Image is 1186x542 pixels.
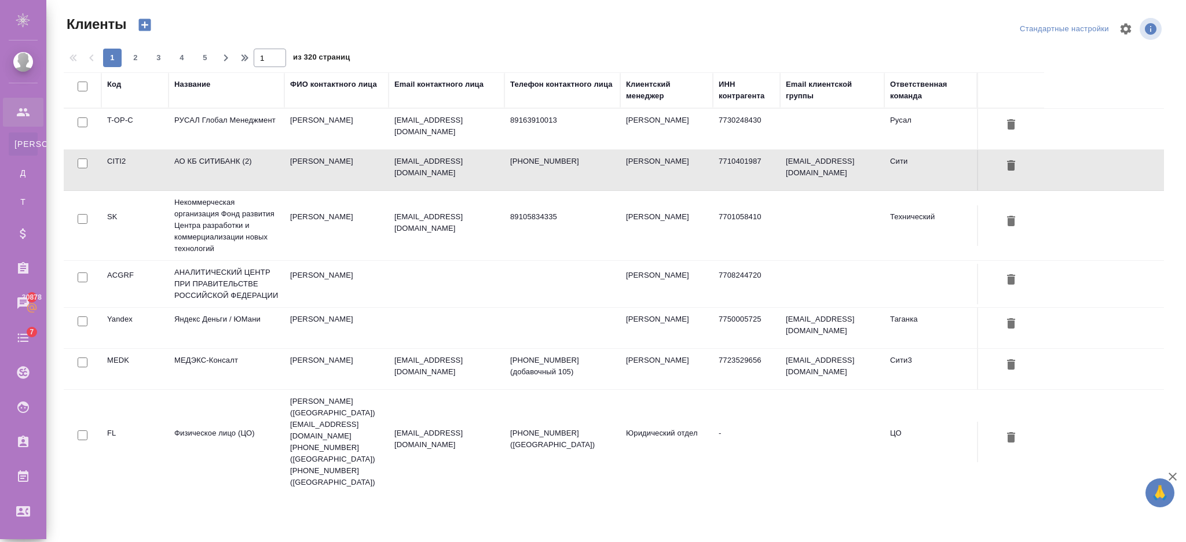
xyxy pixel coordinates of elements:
td: [PERSON_NAME] [620,109,713,149]
td: Сити3 [884,349,977,389]
span: 4 [173,52,191,64]
button: 3 [149,49,168,67]
td: 7730248430 [713,109,780,149]
td: [EMAIL_ADDRESS][DOMAIN_NAME] [780,150,884,190]
td: [PERSON_NAME] [284,349,389,389]
button: 4 [173,49,191,67]
td: 7708244720 [713,264,780,304]
td: Некоммерческая организация Фонд развития Центра разработки и коммерциализации новых технологий [169,191,284,260]
span: 30878 [15,292,49,303]
span: Настроить таблицу [1112,15,1140,43]
button: Удалить [1001,156,1021,177]
td: [EMAIL_ADDRESS][DOMAIN_NAME] [780,349,884,389]
td: T-OP-C [101,109,169,149]
td: [PERSON_NAME] [620,264,713,304]
td: 7710401987 [713,150,780,190]
td: SK [101,205,169,246]
div: Клиентский менеджер [626,79,707,102]
p: 89163910013 [510,115,614,126]
div: split button [1017,20,1112,38]
td: - [713,422,780,462]
td: [PERSON_NAME] [284,205,389,246]
a: 30878 [3,289,43,318]
span: Клиенты [64,15,126,34]
button: Удалить [1001,314,1021,335]
td: Юридический отдел [620,422,713,462]
div: Ответственная команда [890,79,971,102]
p: [PHONE_NUMBER] [510,156,614,167]
td: [PERSON_NAME] [620,349,713,389]
div: ФИО контактного лица [290,79,377,90]
span: 🙏 [1150,481,1170,505]
span: Д [14,167,32,179]
p: [PHONE_NUMBER] ([GEOGRAPHIC_DATA]) [510,427,614,451]
a: 7 [3,323,43,352]
td: РУСАЛ Глобал Менеджмент [169,109,284,149]
span: Посмотреть информацию [1140,18,1164,40]
p: [EMAIL_ADDRESS][DOMAIN_NAME] [394,355,499,378]
td: Яндекс Деньги / ЮМани [169,308,284,348]
p: [EMAIL_ADDRESS][DOMAIN_NAME] [394,211,499,234]
td: 7701058410 [713,205,780,246]
td: [PERSON_NAME] [284,264,389,304]
button: Удалить [1001,427,1021,449]
td: АНАЛИТИЧЕСКИЙ ЦЕНТР ПРИ ПРАВИТЕЛЬСТВЕ РОССИЙСКОЙ ФЕДЕРАЦИИ [169,261,284,307]
span: 7 [23,326,41,338]
button: Удалить [1001,270,1021,291]
span: 3 [149,52,168,64]
button: 🙏 [1145,478,1174,507]
td: [PERSON_NAME] [284,109,389,149]
p: [EMAIL_ADDRESS][DOMAIN_NAME] [394,115,499,138]
td: [PERSON_NAME] ([GEOGRAPHIC_DATA]) [EMAIL_ADDRESS][DOMAIN_NAME] [PHONE_NUMBER] ([GEOGRAPHIC_DATA])... [284,390,389,494]
td: АО КБ СИТИБАНК (2) [169,150,284,190]
div: Email контактного лица [394,79,484,90]
button: 2 [126,49,145,67]
td: MEDK [101,349,169,389]
a: Т [9,190,38,213]
td: CITI2 [101,150,169,190]
div: ИНН контрагента [719,79,774,102]
p: [PHONE_NUMBER] (добавочный 105) [510,355,614,378]
td: ACGRF [101,264,169,304]
td: Сити [884,150,977,190]
td: ЦО [884,422,977,462]
p: [EMAIL_ADDRESS][DOMAIN_NAME] [394,427,499,451]
td: МЕДЭКС-Консалт [169,349,284,389]
div: Email клиентской группы [786,79,878,102]
td: FL [101,422,169,462]
span: 5 [196,52,214,64]
a: [PERSON_NAME] [9,132,38,156]
td: [PERSON_NAME] [620,150,713,190]
button: 5 [196,49,214,67]
td: [EMAIL_ADDRESS][DOMAIN_NAME] [780,308,884,348]
td: Yandex [101,308,169,348]
span: [PERSON_NAME] [14,138,32,150]
span: из 320 страниц [293,50,350,67]
td: Таганка [884,308,977,348]
span: 2 [126,52,145,64]
button: Создать [131,15,159,35]
div: Телефон контактного лица [510,79,613,90]
td: [PERSON_NAME] [620,308,713,348]
td: [PERSON_NAME] [284,150,389,190]
td: [PERSON_NAME] [284,308,389,348]
div: Код [107,79,121,90]
a: Д [9,161,38,185]
button: Удалить [1001,115,1021,136]
td: 7750005725 [713,308,780,348]
td: Русал [884,109,977,149]
span: Т [14,196,32,208]
p: [EMAIL_ADDRESS][DOMAIN_NAME] [394,156,499,179]
button: Удалить [1001,355,1021,376]
td: Технический [884,205,977,246]
p: 89105834335 [510,211,614,223]
button: Удалить [1001,211,1021,233]
td: [PERSON_NAME] [620,205,713,246]
td: 7723529656 [713,349,780,389]
div: Название [174,79,210,90]
td: Физическое лицо (ЦО) [169,422,284,462]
